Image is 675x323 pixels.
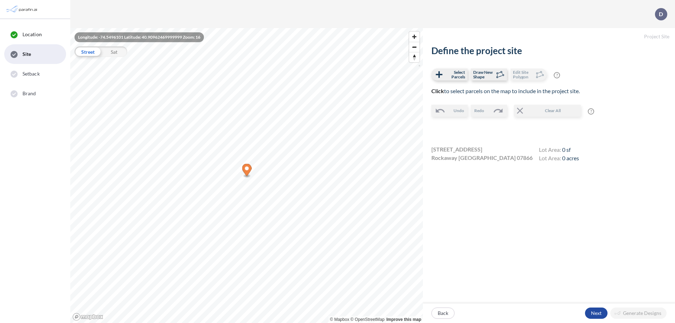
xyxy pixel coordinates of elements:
[22,31,42,38] span: Location
[659,11,663,17] p: D
[539,146,579,155] h4: Lot Area:
[5,3,39,16] img: Parafin
[591,310,602,317] p: Next
[454,108,464,114] span: Undo
[351,317,385,322] a: OpenStreetMap
[409,32,419,42] button: Zoom in
[386,317,421,322] a: Improve this map
[101,46,127,57] div: Sat
[471,105,507,117] button: Redo
[75,32,204,42] div: Longitude: -74.5496101 Latitude: 40.90962469999999 Zoom: 16
[72,313,103,321] a: Mapbox homepage
[588,108,594,115] span: ?
[473,70,494,79] span: Draw New Shape
[474,108,484,114] span: Redo
[539,155,579,163] h4: Lot Area:
[22,51,31,58] span: Site
[438,310,448,317] p: Back
[409,42,419,52] button: Zoom out
[431,308,455,319] button: Back
[554,72,560,78] span: ?
[513,70,534,79] span: Edit Site Polygon
[444,70,465,79] span: Select Parcels
[431,45,667,56] h2: Define the project site
[525,108,580,114] span: Clear All
[431,88,580,94] span: to select parcels on the map to include in the project site.
[431,154,533,162] span: Rockaway [GEOGRAPHIC_DATA] 07866
[242,164,252,178] div: Map marker
[431,105,468,117] button: Undo
[562,146,571,153] span: 0 sf
[22,70,40,77] span: Setback
[431,88,444,94] b: Click
[562,155,579,161] span: 0 acres
[431,145,482,154] span: [STREET_ADDRESS]
[22,90,36,97] span: Brand
[514,105,581,117] button: Clear All
[75,46,101,57] div: Street
[70,28,423,323] canvas: Map
[423,28,675,45] h5: Project Site
[585,308,607,319] button: Next
[409,52,419,62] button: Reset bearing to north
[330,317,349,322] a: Mapbox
